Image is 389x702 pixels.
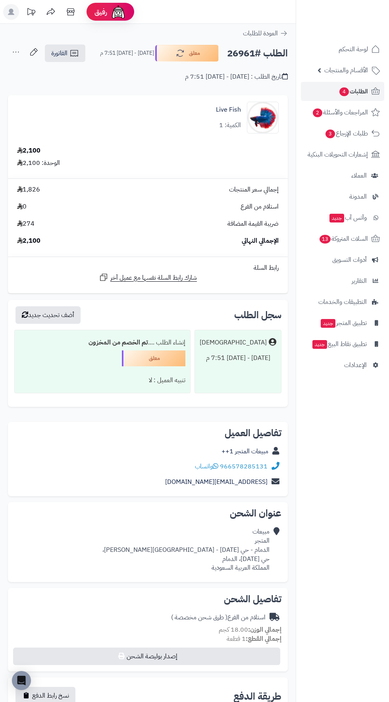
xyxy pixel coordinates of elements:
div: Open Intercom Messenger [12,671,31,690]
a: 966578285131 [220,462,268,471]
span: شارك رابط السلة نفسها مع عميل آخر [110,273,197,282]
span: الأقسام والمنتجات [324,65,368,76]
span: المدونة [349,191,367,202]
a: العودة للطلبات [243,29,288,38]
div: إنشاء الطلب .... [19,335,185,350]
span: الطلبات [339,86,368,97]
div: الكمية: 1 [219,121,241,130]
img: ai-face.png [110,4,126,20]
a: طلبات الإرجاع3 [301,124,384,143]
span: أدوات التسويق [332,254,367,265]
button: إصدار بوليصة الشحن [13,648,280,665]
span: وآتس آب [329,212,367,223]
span: 4 [339,87,349,96]
span: تطبيق نقاط البيع [312,338,367,350]
a: تحديثات المنصة [21,4,41,22]
span: 274 [17,219,35,228]
div: مبيعات المتجر الدمام - حي [DATE] - [GEOGRAPHIC_DATA][PERSON_NAME]، حي [DATE]، الدمام المملكة العر... [102,527,270,572]
img: logo-2.png [335,6,381,23]
h2: الطلب #26961 [227,45,288,62]
span: إجمالي سعر المنتجات [229,185,279,194]
a: لوحة التحكم [301,40,384,59]
span: لوحة التحكم [339,44,368,55]
button: أضف تحديث جديد [15,306,81,324]
button: معلق [155,45,219,62]
span: العودة للطلبات [243,29,278,38]
span: المراجعات والأسئلة [312,107,368,118]
span: إشعارات التحويلات البنكية [308,149,368,160]
a: الفاتورة [45,44,85,62]
strong: إجمالي القطع: [246,634,281,644]
h3: سجل الطلب [234,310,281,320]
h2: طريقة الدفع [233,692,281,701]
span: ( طرق شحن مخصصة ) [171,613,227,622]
span: نسخ رابط الدفع [32,691,69,700]
span: 3 [325,130,335,138]
a: التقارير [301,271,384,290]
span: رفيق [94,7,107,17]
span: جديد [321,319,335,328]
strong: إجمالي الوزن: [248,625,281,634]
span: 2,100 [17,236,40,246]
a: وآتس آبجديد [301,208,384,227]
div: 2,100 [17,146,40,155]
div: استلام من الفرع [171,613,266,622]
span: طلبات الإرجاع [325,128,368,139]
span: 0 [17,202,27,211]
a: تطبيق نقاط البيعجديد [301,335,384,354]
span: 1,826 [17,185,40,194]
span: الإجمالي النهائي [242,236,279,246]
h2: تفاصيل الشحن [14,594,281,604]
small: 1 قطعة [227,634,281,644]
h2: تفاصيل العميل [14,428,281,438]
a: السلات المتروكة13 [301,229,384,248]
div: رابط السلة [11,263,285,273]
div: الوحدة: 2,100 [17,159,60,168]
a: العملاء [301,166,384,185]
span: 2 [313,108,322,117]
small: [DATE] - [DATE] 7:51 م [100,49,154,57]
span: العملاء [351,170,367,181]
a: الإعدادات [301,356,384,375]
a: المدونة [301,187,384,206]
a: أدوات التسويق [301,250,384,269]
b: تم الخصم من المخزون [89,338,148,347]
a: Live Fish [216,105,241,114]
span: ضريبة القيمة المضافة [227,219,279,228]
div: معلق [122,350,185,366]
a: واتساب [195,462,218,471]
a: التطبيقات والخدمات [301,292,384,311]
span: استلام من الفرع [241,202,279,211]
span: السلات المتروكة [319,233,368,244]
img: 1668693416-2844004-Center-1-90x90.jpg [247,102,278,133]
a: المراجعات والأسئلة2 [301,103,384,122]
small: 18.00 كجم [219,625,281,634]
a: الطلبات4 [301,82,384,101]
a: [EMAIL_ADDRESS][DOMAIN_NAME] [165,477,268,487]
h2: عنوان الشحن [14,509,281,518]
a: تطبيق المتجرجديد [301,313,384,333]
a: شارك رابط السلة نفسها مع عميل آخر [99,273,197,282]
span: الفاتورة [51,48,67,58]
span: التقارير [352,275,367,286]
span: 13 [320,235,331,244]
div: [DATE] - [DATE] 7:51 م [200,350,276,366]
span: التطبيقات والخدمات [318,296,367,307]
span: جديد [312,340,327,349]
span: جديد [329,214,344,222]
div: تنبيه العميل : لا [19,373,185,388]
div: [DEMOGRAPHIC_DATA] [200,338,267,347]
a: إشعارات التحويلات البنكية [301,145,384,164]
a: مبيعات المتجر 1++ [221,447,268,456]
span: تطبيق المتجر [320,317,367,329]
div: تاريخ الطلب : [DATE] - [DATE] 7:51 م [185,72,288,81]
span: الإعدادات [344,360,367,371]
